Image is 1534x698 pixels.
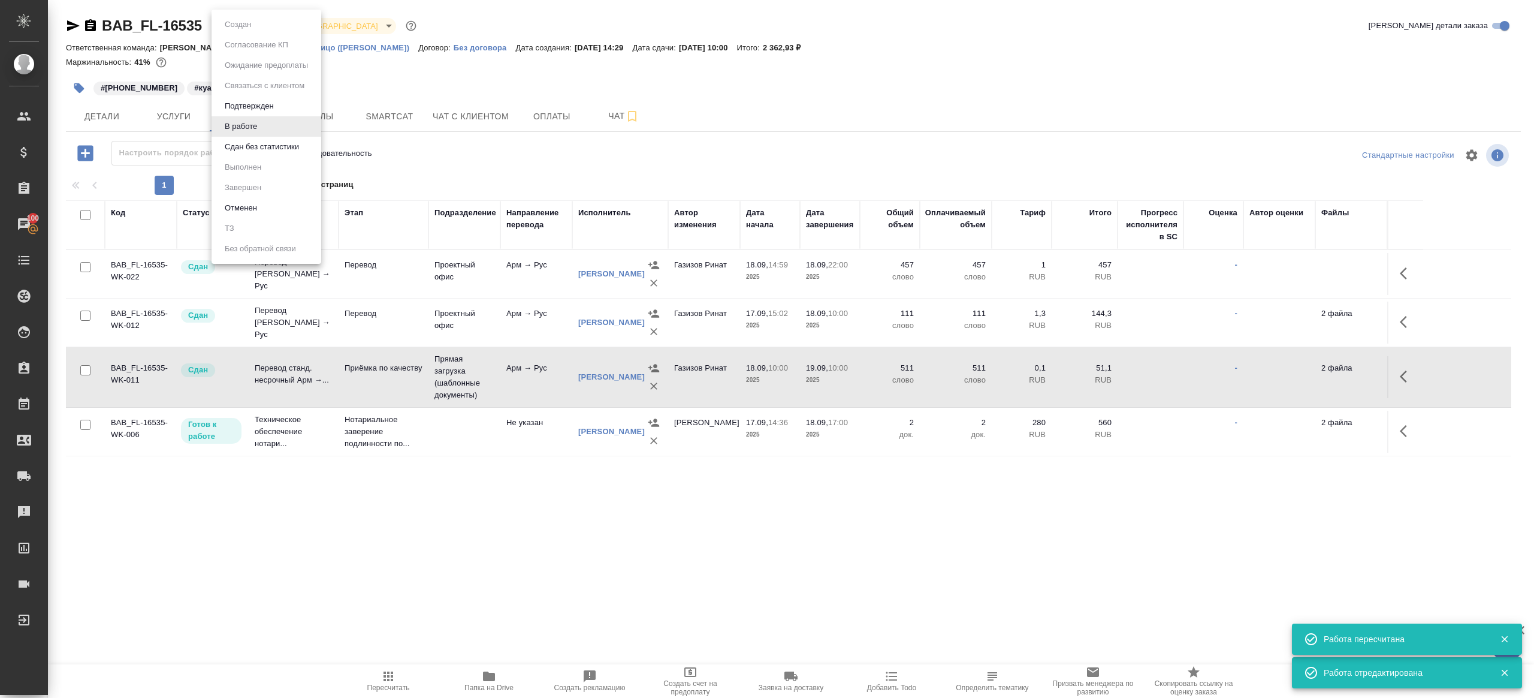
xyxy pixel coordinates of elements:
button: Ожидание предоплаты [221,59,312,72]
div: Работа пересчитана [1324,633,1482,645]
button: Без обратной связи [221,242,300,255]
button: Отменен [221,201,261,215]
div: Работа отредактирована [1324,667,1482,679]
button: Сдан без статистики [221,140,303,154]
button: Связаться с клиентом [221,79,308,92]
button: Согласование КП [221,38,292,52]
button: Выполнен [221,161,265,174]
button: Подтвержден [221,100,277,113]
button: ТЗ [221,222,238,235]
button: Закрыть [1492,667,1517,678]
button: Закрыть [1492,634,1517,645]
button: Создан [221,18,255,31]
button: В работе [221,120,261,133]
button: Завершен [221,181,265,194]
